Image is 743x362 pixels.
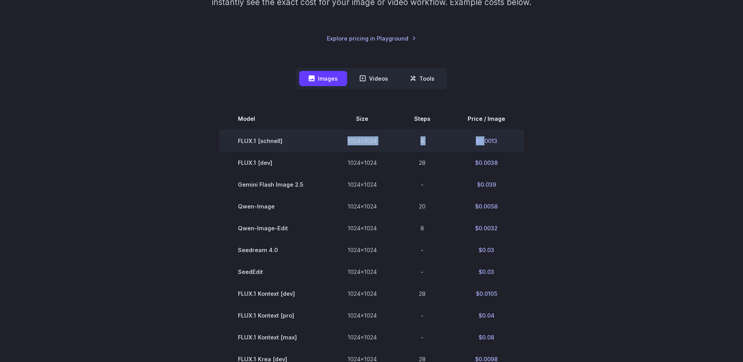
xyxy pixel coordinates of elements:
th: Price / Image [449,108,524,130]
td: $0.03 [449,261,524,283]
td: 1024x1024 [329,195,395,217]
td: 1024x1024 [329,239,395,261]
td: FLUX.1 [dev] [219,152,329,173]
td: 1024x1024 [329,283,395,305]
td: $0.04 [449,305,524,327]
td: - [395,327,449,348]
td: $0.039 [449,173,524,195]
a: Explore pricing in Playground [327,34,416,43]
td: - [395,305,449,327]
td: $0.0013 [449,130,524,152]
td: FLUX.1 Kontext [dev] [219,283,329,305]
td: $0.0058 [449,195,524,217]
span: Gemini Flash Image 2.5 [238,180,310,189]
button: Images [299,71,347,86]
td: FLUX.1 [schnell] [219,130,329,152]
td: 1024x1024 [329,327,395,348]
td: 8 [395,217,449,239]
td: 4 [395,130,449,152]
td: $0.0038 [449,152,524,173]
td: 1024x1024 [329,261,395,283]
td: 1024x1024 [329,305,395,327]
th: Model [219,108,329,130]
td: Seedream 4.0 [219,239,329,261]
td: 28 [395,152,449,173]
td: FLUX.1 Kontext [pro] [219,305,329,327]
th: Size [329,108,395,130]
td: 28 [395,283,449,305]
td: Qwen-Image [219,195,329,217]
button: Videos [350,71,397,86]
td: - [395,239,449,261]
td: 1024x1024 [329,130,395,152]
td: FLUX.1 Kontext [max] [219,327,329,348]
td: 1024x1024 [329,217,395,239]
td: 1024x1024 [329,173,395,195]
th: Steps [395,108,449,130]
td: $0.0032 [449,217,524,239]
td: SeedEdit [219,261,329,283]
td: $0.0105 [449,283,524,305]
td: - [395,261,449,283]
td: - [395,173,449,195]
td: Qwen-Image-Edit [219,217,329,239]
button: Tools [401,71,444,86]
td: 20 [395,195,449,217]
td: $0.03 [449,239,524,261]
td: 1024x1024 [329,152,395,173]
td: $0.08 [449,327,524,348]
